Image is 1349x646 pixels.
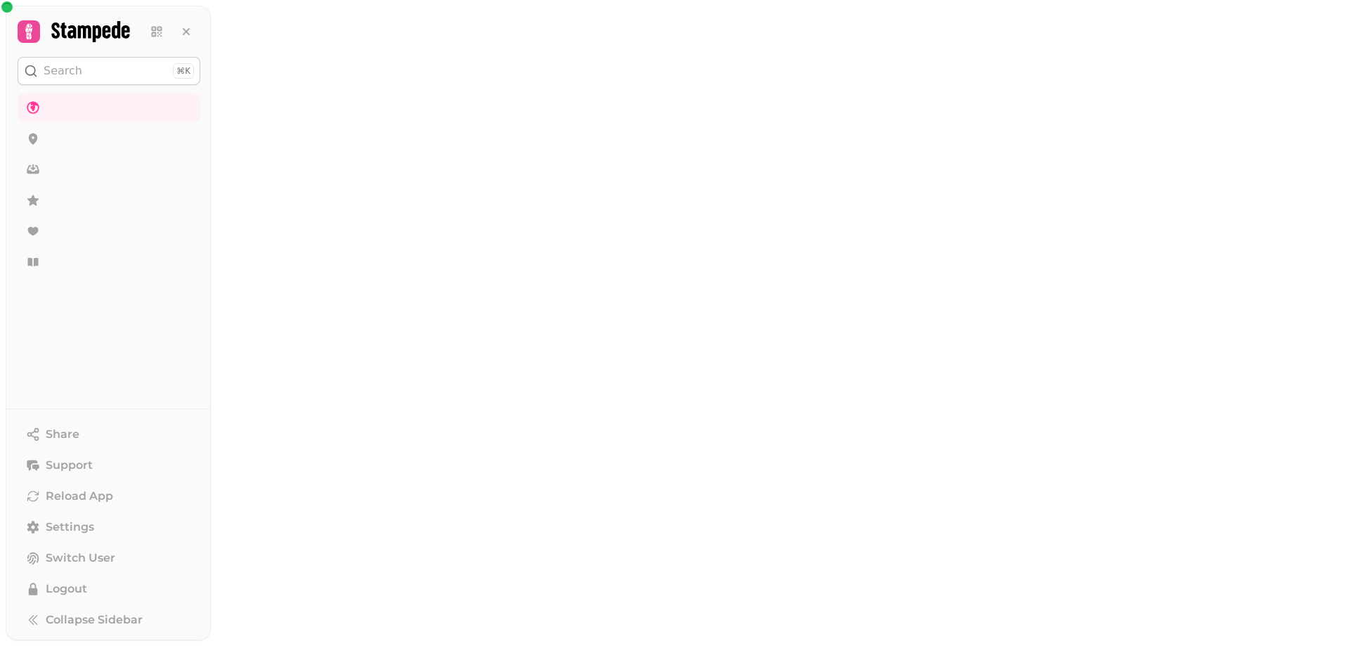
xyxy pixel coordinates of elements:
[18,606,200,634] button: Collapse Sidebar
[18,482,200,510] button: Reload App
[18,575,200,603] button: Logout
[46,488,113,505] span: Reload App
[46,550,115,567] span: Switch User
[18,544,200,572] button: Switch User
[46,426,79,443] span: Share
[18,57,200,85] button: Search⌘K
[44,63,82,79] p: Search
[46,457,93,474] span: Support
[46,519,94,536] span: Settings
[18,451,200,479] button: Support
[46,581,87,597] span: Logout
[46,612,143,628] span: Collapse Sidebar
[173,63,194,79] div: ⌘K
[18,513,200,541] a: Settings
[18,420,200,448] button: Share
